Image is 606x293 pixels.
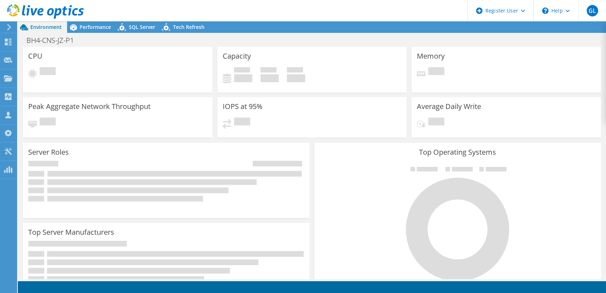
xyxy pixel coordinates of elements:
span: Used [234,67,250,74]
h3: Capacity [223,52,251,60]
h4: 0 GiB [287,74,305,82]
h4: 0 GiB [234,74,252,82]
h3: Top Operating Systems [320,148,596,156]
h3: IOPS at 95% [223,103,263,110]
span: Total [287,67,303,74]
h4: 0 GiB [261,74,279,82]
h3: Average Daily Write [417,103,481,110]
h3: Memory [417,52,445,60]
span: GL [587,5,598,16]
span: Pending [40,118,56,127]
span: SQL Server [129,24,155,30]
span: Pending [234,118,250,127]
h3: Top Server Manufacturers [28,228,114,236]
span: Tech Refresh [173,24,204,30]
span: Pending [428,67,444,77]
h3: CPU [28,52,42,60]
span: Free [261,67,277,74]
span: Environment [30,24,62,30]
h1: BH4-CNS-JZ-P1 [23,36,85,44]
span: Performance [80,24,111,30]
h3: Peak Aggregate Network Throughput [28,103,151,110]
span: Pending [40,67,56,77]
span: Pending [428,118,444,127]
svg: \n [542,8,549,14]
h3: Server Roles [28,148,69,156]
